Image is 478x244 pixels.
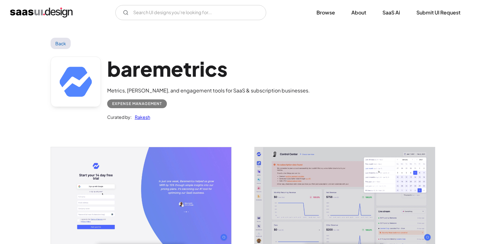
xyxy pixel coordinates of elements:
[344,6,374,19] a: About
[51,38,71,49] a: Back
[375,6,408,19] a: SaaS Ai
[10,8,73,18] a: home
[107,87,310,94] div: Metrics, [PERSON_NAME], and engagement tools for SaaS & subscription businesses.
[112,100,162,108] div: Expense Management
[132,113,150,121] a: Rakesh
[409,6,468,19] a: Submit UI Request
[115,5,266,20] form: Email Form
[107,113,132,121] div: Curated by:
[309,6,343,19] a: Browse
[115,5,266,20] input: Search UI designs you're looking for...
[107,57,310,81] h1: baremetrics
